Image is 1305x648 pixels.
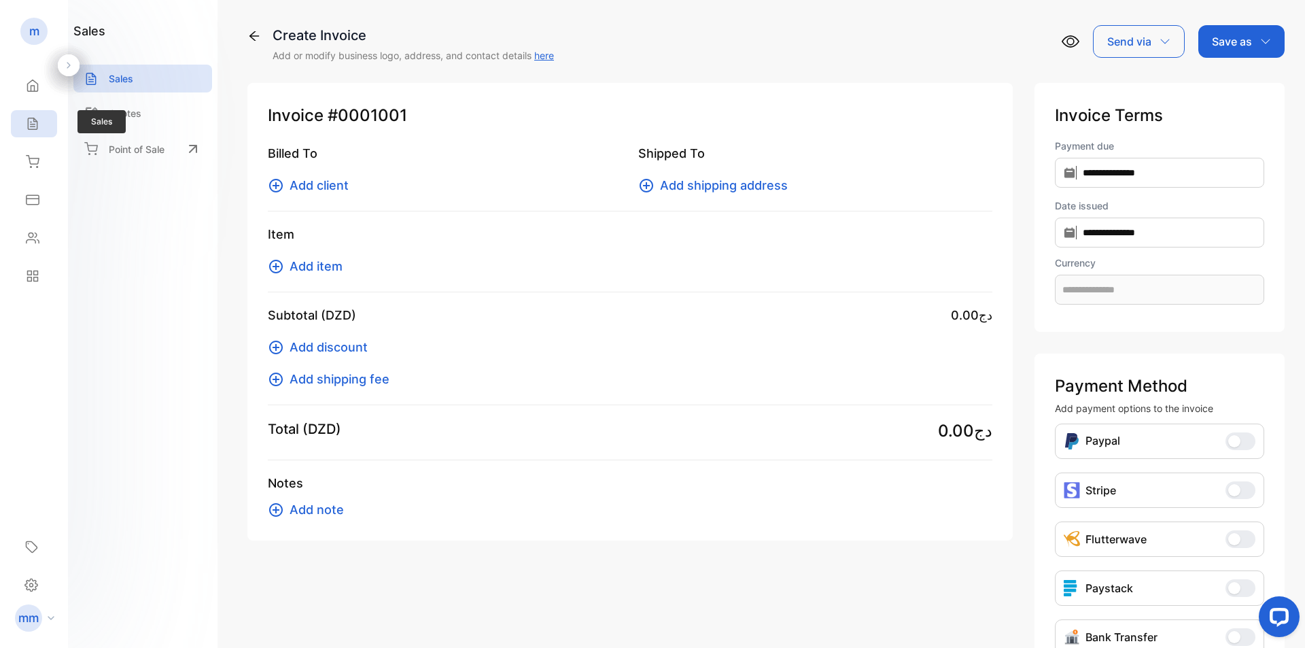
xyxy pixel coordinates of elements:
a: Point of Sale [73,134,212,164]
span: دج0.00 [951,306,992,324]
a: here [534,50,554,61]
button: Add discount [268,338,376,356]
label: Currency [1055,256,1264,270]
p: Invoice [268,103,992,128]
p: Total (DZD) [268,419,341,439]
p: Paypal [1085,432,1120,450]
button: Send via [1093,25,1185,58]
img: icon [1064,482,1080,498]
span: Sales [77,110,126,133]
p: Item [268,225,992,243]
p: Notes [268,474,992,492]
span: Add shipping address [660,176,788,194]
h1: sales [73,22,105,40]
button: Save as [1198,25,1285,58]
span: #0001001 [328,103,407,128]
p: Stripe [1085,482,1116,498]
span: دج0.00 [938,419,992,443]
p: Invoice Terms [1055,103,1264,128]
span: Add client [290,176,349,194]
button: Add shipping address [638,176,796,194]
p: Shipped To [638,144,992,163]
p: Payment Method [1055,374,1264,398]
p: Quotes [109,106,141,120]
div: Create Invoice [273,25,554,46]
img: icon [1064,580,1080,596]
label: Date issued [1055,199,1264,213]
a: Quotes [73,99,212,127]
img: Icon [1064,629,1080,645]
p: m [29,22,39,40]
p: Bank Transfer [1085,629,1158,645]
iframe: LiveChat chat widget [1248,591,1305,648]
button: Add item [268,257,351,275]
span: Add note [290,500,344,519]
p: Billed To [268,144,622,163]
p: Paystack [1085,580,1133,596]
span: Add shipping fee [290,370,389,388]
p: Subtotal (DZD) [268,306,356,324]
span: Add discount [290,338,368,356]
p: Flutterwave [1085,531,1147,547]
p: Add or modify business logo, address, and contact details [273,48,554,63]
button: Add shipping fee [268,370,398,388]
a: Sales [73,65,212,92]
span: Add item [290,257,343,275]
img: Icon [1064,531,1080,547]
p: Point of Sale [109,142,164,156]
button: Add client [268,176,357,194]
p: Add payment options to the invoice [1055,401,1264,415]
p: Send via [1107,33,1151,50]
button: Add note [268,500,352,519]
label: Payment due [1055,139,1264,153]
img: Icon [1064,432,1080,450]
p: mm [18,609,39,627]
p: Save as [1212,33,1252,50]
p: Sales [109,71,133,86]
